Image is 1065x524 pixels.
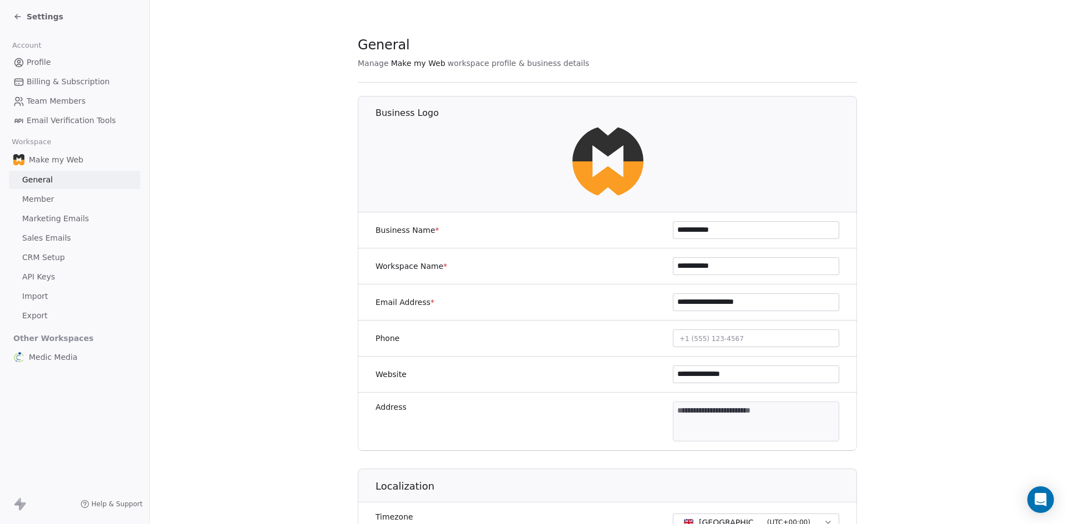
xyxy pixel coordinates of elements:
button: +1 (555) 123-4567 [673,329,839,347]
span: Make my Web [391,58,445,69]
span: API Keys [22,271,55,283]
span: General [22,174,53,186]
img: favicon-orng.png [572,126,643,197]
h1: Localization [376,480,858,493]
span: Medic Media [29,352,78,363]
span: Workspace [7,134,56,150]
a: Sales Emails [9,229,140,247]
span: workspace profile & business details [448,58,590,69]
img: favicon-orng.png [13,154,24,165]
span: General [358,37,410,53]
a: Import [9,287,140,306]
span: Billing & Subscription [27,76,110,88]
label: Business Name [376,225,439,236]
span: +1 (555) 123-4567 [679,335,744,343]
span: Import [22,291,48,302]
a: Email Verification Tools [9,111,140,130]
a: CRM Setup [9,248,140,267]
span: Profile [27,57,51,68]
label: Website [376,369,407,380]
span: CRM Setup [22,252,65,263]
label: Timezone [376,511,535,522]
a: General [9,171,140,189]
span: Help & Support [92,500,143,508]
a: API Keys [9,268,140,286]
label: Address [376,401,407,413]
h1: Business Logo [376,107,858,119]
a: Profile [9,53,140,72]
label: Phone [376,333,399,344]
span: Other Workspaces [9,329,98,347]
span: Member [22,194,54,205]
span: Marketing Emails [22,213,89,225]
a: Help & Support [80,500,143,508]
span: Export [22,310,48,322]
label: Workspace Name [376,261,447,272]
a: Marketing Emails [9,210,140,228]
a: Team Members [9,92,140,110]
span: Email Verification Tools [27,115,116,126]
span: Account [7,37,46,54]
span: Settings [27,11,63,22]
a: Settings [13,11,63,22]
label: Email Address [376,297,434,308]
a: Billing & Subscription [9,73,140,91]
img: Logoicon.png [13,352,24,363]
a: Member [9,190,140,208]
div: Open Intercom Messenger [1027,486,1054,513]
span: Team Members [27,95,85,107]
span: Sales Emails [22,232,71,244]
span: Make my Web [29,154,83,165]
span: Manage [358,58,389,69]
a: Export [9,307,140,325]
